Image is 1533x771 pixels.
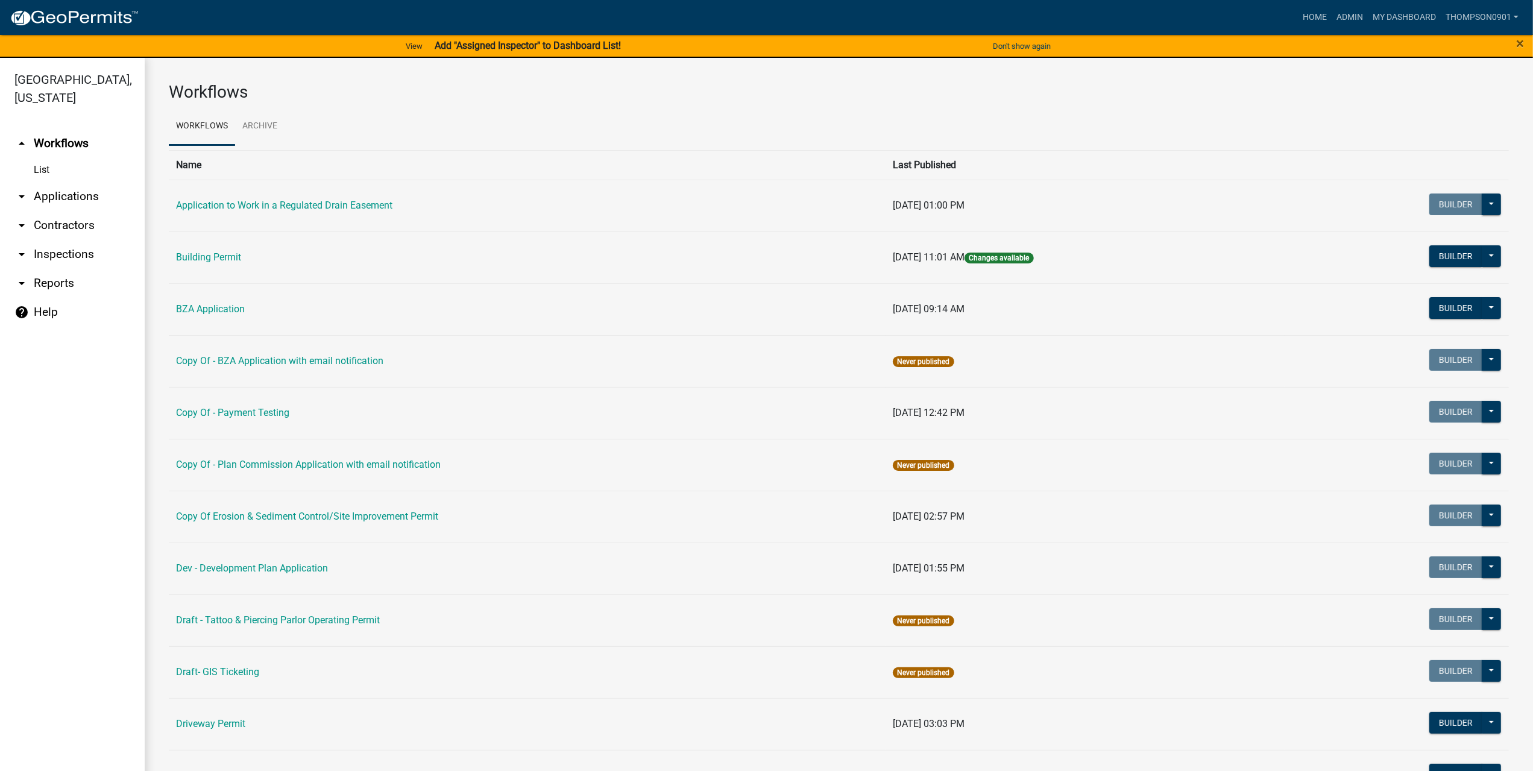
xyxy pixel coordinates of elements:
[886,150,1284,180] th: Last Published
[169,107,235,146] a: Workflows
[176,251,241,263] a: Building Permit
[893,718,965,729] span: [DATE] 03:03 PM
[1429,608,1482,630] button: Builder
[169,150,886,180] th: Name
[1368,6,1441,29] a: My Dashboard
[176,355,383,367] a: Copy Of - BZA Application with email notification
[14,136,29,151] i: arrow_drop_up
[1429,245,1482,267] button: Builder
[235,107,285,146] a: Archive
[1516,36,1524,51] button: Close
[1429,556,1482,578] button: Builder
[14,276,29,291] i: arrow_drop_down
[176,459,441,470] a: Copy Of - Plan Commission Application with email notification
[14,218,29,233] i: arrow_drop_down
[14,305,29,319] i: help
[1429,453,1482,474] button: Builder
[1429,194,1482,215] button: Builder
[176,303,245,315] a: BZA Application
[1429,297,1482,319] button: Builder
[1429,712,1482,734] button: Builder
[435,40,621,51] strong: Add "Assigned Inspector" to Dashboard List!
[1441,6,1523,29] a: thompson0901
[176,407,289,418] a: Copy Of - Payment Testing
[176,718,245,729] a: Driveway Permit
[893,356,954,367] span: Never published
[988,36,1056,56] button: Don't show again
[176,614,380,626] a: Draft - Tattoo & Piercing Parlor Operating Permit
[14,247,29,262] i: arrow_drop_down
[893,667,954,678] span: Never published
[1298,6,1332,29] a: Home
[1429,660,1482,682] button: Builder
[893,562,965,574] span: [DATE] 01:55 PM
[14,189,29,204] i: arrow_drop_down
[1429,349,1482,371] button: Builder
[176,200,392,211] a: Application to Work in a Regulated Drain Easement
[169,82,1509,102] h3: Workflows
[893,303,965,315] span: [DATE] 09:14 AM
[1429,505,1482,526] button: Builder
[1332,6,1368,29] a: Admin
[965,253,1033,263] span: Changes available
[176,562,328,574] a: Dev - Development Plan Application
[1429,401,1482,423] button: Builder
[893,511,965,522] span: [DATE] 02:57 PM
[893,200,965,211] span: [DATE] 01:00 PM
[893,460,954,471] span: Never published
[401,36,427,56] a: View
[1516,35,1524,52] span: ×
[893,407,965,418] span: [DATE] 12:42 PM
[893,615,954,626] span: Never published
[893,251,965,263] span: [DATE] 11:01 AM
[176,666,259,678] a: Draft- GIS Ticketing
[176,511,438,522] a: Copy Of Erosion & Sediment Control/Site Improvement Permit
